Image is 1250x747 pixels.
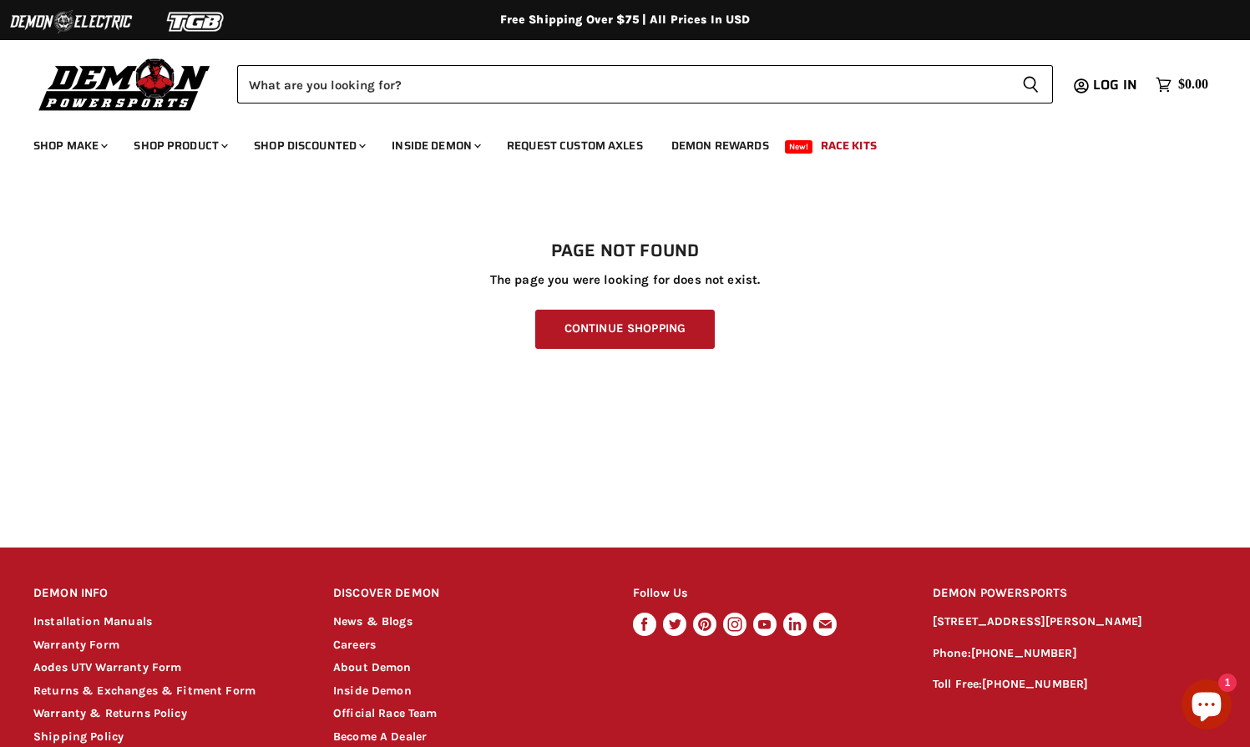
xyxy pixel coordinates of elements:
[379,129,491,163] a: Inside Demon
[1093,74,1137,95] span: Log in
[33,241,1217,261] h1: Page not found
[33,614,152,628] a: Installation Manuals
[633,574,901,613] h2: Follow Us
[333,684,412,698] a: Inside Demon
[8,6,134,38] img: Demon Electric Logo 2
[33,574,301,613] h2: DEMON INFO
[659,129,782,163] a: Demon Rewards
[535,310,715,349] a: Continue Shopping
[933,574,1217,613] h2: DEMON POWERSPORTS
[21,129,118,163] a: Shop Make
[333,729,427,744] a: Become A Dealer
[237,65,1053,103] form: Product
[333,574,601,613] h2: DISCOVER DEMON
[494,129,655,163] a: Request Custom Axles
[33,54,216,114] img: Demon Powersports
[1009,65,1053,103] button: Search
[933,675,1217,694] p: Toll Free:
[237,65,1009,103] input: Search
[33,638,119,652] a: Warranty Form
[33,729,124,744] a: Shipping Policy
[982,677,1088,691] a: [PHONE_NUMBER]
[33,660,181,674] a: Aodes UTV Warranty Form
[933,613,1217,632] p: [STREET_ADDRESS][PERSON_NAME]
[241,129,376,163] a: Shop Discounted
[808,129,889,163] a: Race Kits
[333,706,438,720] a: Official Race Team
[21,122,1204,163] ul: Main menu
[1147,73,1217,97] a: $0.00
[1086,78,1147,93] a: Log in
[1177,679,1237,734] inbox-online-store-chat: Shopify online store chat
[333,638,376,652] a: Careers
[785,140,813,154] span: New!
[333,614,412,628] a: News & Blogs
[333,660,412,674] a: About Demon
[33,706,187,720] a: Warranty & Returns Policy
[134,6,259,38] img: TGB Logo 2
[933,644,1217,664] p: Phone:
[1178,77,1208,93] span: $0.00
[33,684,256,698] a: Returns & Exchanges & Fitment Form
[33,273,1217,287] p: The page you were looking for does not exist.
[971,646,1077,660] a: [PHONE_NUMBER]
[121,129,238,163] a: Shop Product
